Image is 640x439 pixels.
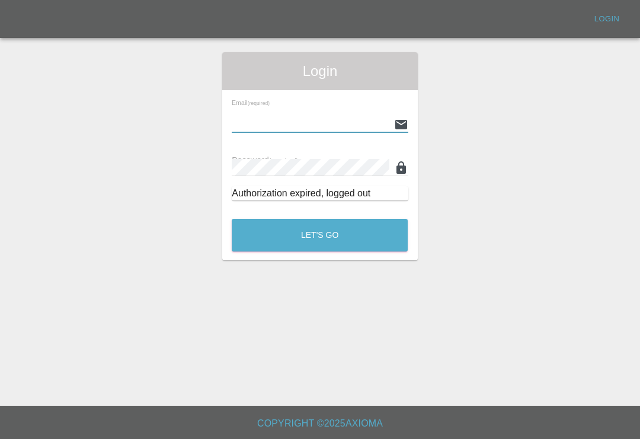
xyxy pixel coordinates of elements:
span: Password [232,155,298,165]
span: Login [232,62,408,81]
div: Authorization expired, logged out [232,186,408,201]
span: Email [232,99,270,106]
small: (required) [248,101,270,106]
button: Let's Go [232,219,408,252]
small: (required) [269,157,299,164]
h6: Copyright © 2025 Axioma [9,415,631,432]
a: Login [588,10,626,28]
